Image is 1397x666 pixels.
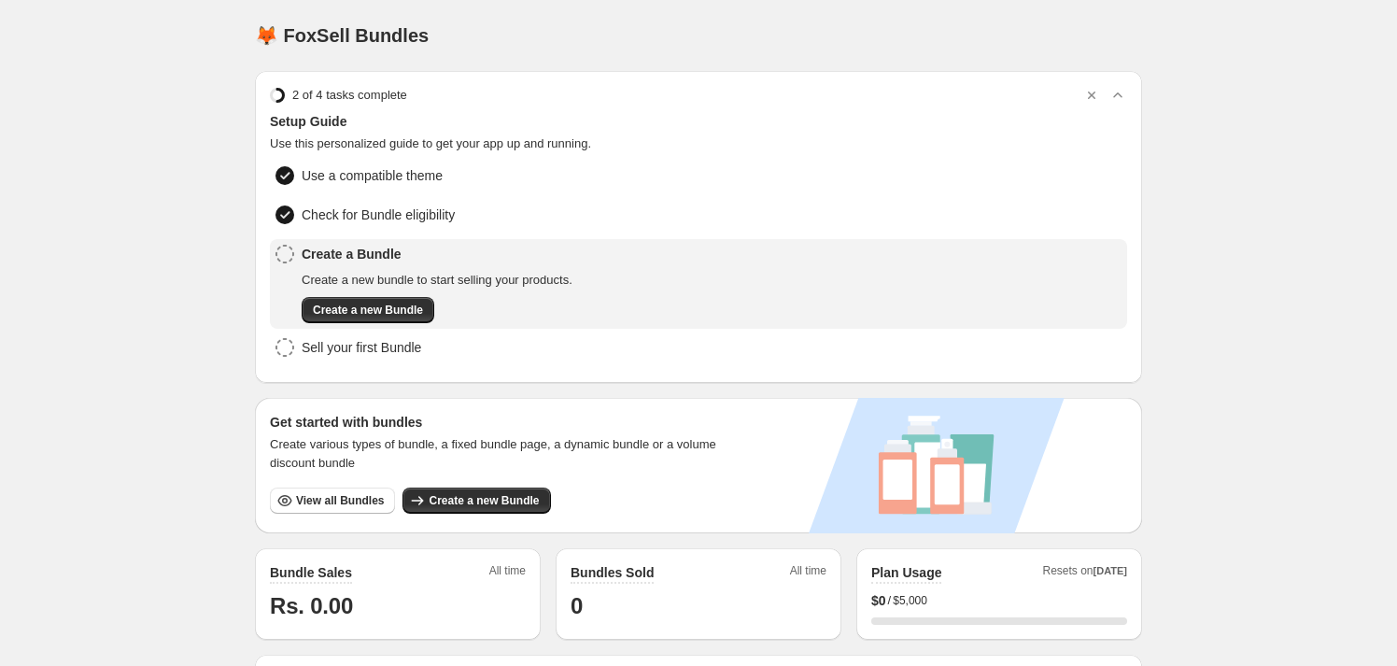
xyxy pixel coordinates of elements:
[893,593,927,608] span: $5,000
[270,435,734,473] span: Create various types of bundle, a fixed bundle page, a dynamic bundle or a volume discount bundle
[270,488,395,514] button: View all Bundles
[571,563,654,582] h2: Bundles Sold
[296,493,384,508] span: View all Bundles
[270,413,734,432] h3: Get started with bundles
[489,563,526,584] span: All time
[429,493,539,508] span: Create a new Bundle
[302,271,572,290] span: Create a new bundle to start selling your products.
[270,112,1127,131] span: Setup Guide
[871,563,941,582] h2: Plan Usage
[270,563,352,582] h2: Bundle Sales
[313,303,423,318] span: Create a new Bundle
[302,297,434,323] button: Create a new Bundle
[255,24,429,47] h1: 🦊 FoxSell Bundles
[871,591,886,610] span: $ 0
[270,135,1127,153] span: Use this personalized guide to get your app up and running.
[571,591,826,621] h1: 0
[270,591,526,621] h1: Rs. 0.00
[402,488,550,514] button: Create a new Bundle
[302,166,443,185] span: Use a compatible theme
[302,205,455,224] span: Check for Bundle eligibility
[292,86,407,105] span: 2 of 4 tasks complete
[302,338,421,357] span: Sell your first Bundle
[302,245,572,263] span: Create a Bundle
[1094,565,1127,576] span: [DATE]
[871,591,1127,610] div: /
[790,563,826,584] span: All time
[1043,563,1128,584] span: Resets on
